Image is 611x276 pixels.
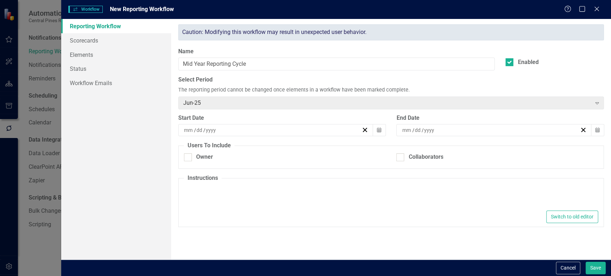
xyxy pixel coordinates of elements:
button: Save [586,262,606,274]
input: mm [402,127,412,134]
div: Owner [196,153,213,161]
label: Name [178,48,495,56]
span: New Reporting Workflow [110,6,174,13]
a: Scorecards [61,33,171,48]
legend: Instructions [184,174,222,182]
input: dd [414,127,421,134]
span: / [194,127,196,133]
legend: Users To Include [184,142,234,150]
label: Select Period [178,76,604,84]
input: yyyy [423,127,435,134]
input: dd [196,127,203,134]
a: Reporting Workflow [61,19,171,33]
div: Caution: Modifying this workflow may result in unexpected user behavior. [178,24,604,40]
span: / [203,127,205,133]
a: Elements [61,48,171,62]
button: Cancel [556,262,580,274]
a: Workflow Emails [61,76,171,90]
input: mm [184,127,194,134]
button: Switch to old editor [546,211,598,223]
div: Collaborators [408,153,443,161]
input: Name [178,58,495,71]
div: Enabled [518,58,538,66]
div: Start Date [178,114,386,122]
div: Jun-25 [183,99,591,107]
span: / [412,127,414,133]
span: Workflow [68,6,103,13]
a: Status [61,61,171,76]
span: / [421,127,423,133]
input: yyyy [205,127,217,134]
div: End Date [396,114,604,122]
span: The reporting period cannot be changed once elements in a workflow have been marked complete. [178,87,410,94]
